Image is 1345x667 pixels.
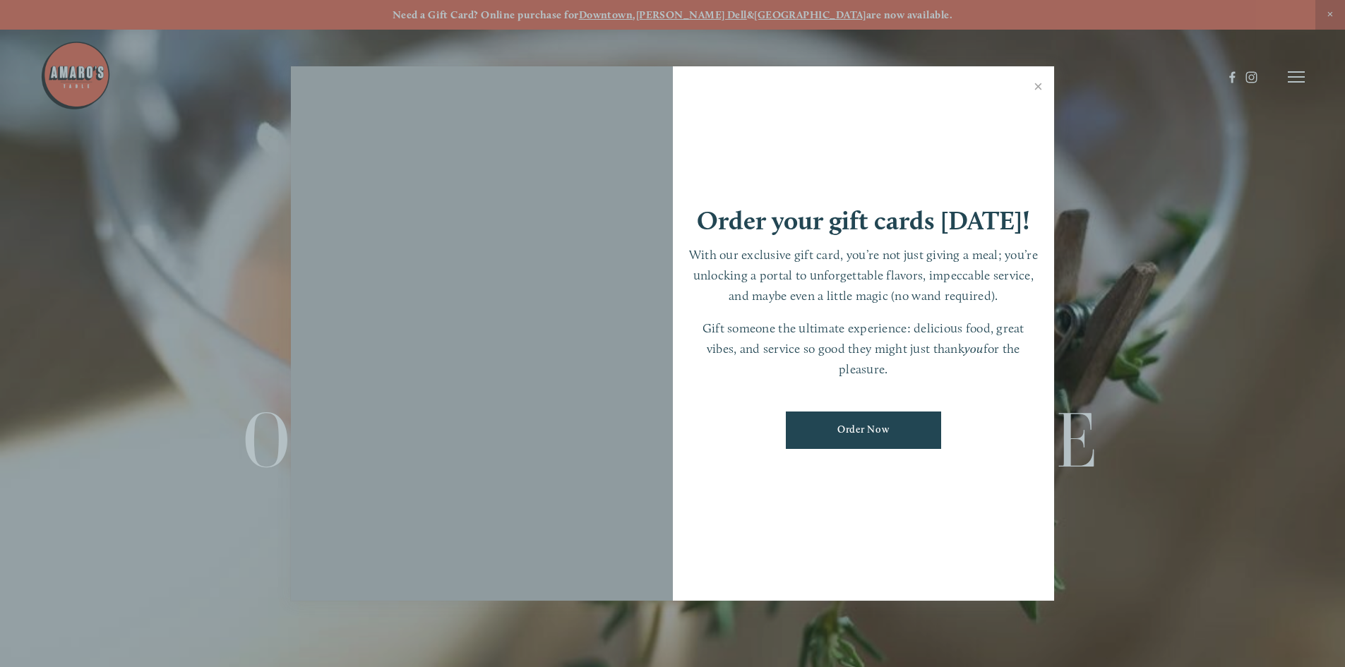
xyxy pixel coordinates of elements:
p: Gift someone the ultimate experience: delicious food, great vibes, and service so good they might... [687,318,1041,379]
a: Close [1024,68,1052,108]
em: you [964,341,984,356]
p: With our exclusive gift card, you’re not just giving a meal; you’re unlocking a portal to unforge... [687,245,1041,306]
h1: Order your gift cards [DATE]! [697,208,1030,234]
a: Order Now [786,411,941,449]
